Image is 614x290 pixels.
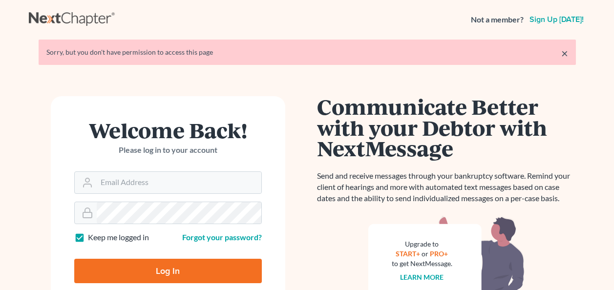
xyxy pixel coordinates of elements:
[392,259,452,269] div: to get NextMessage.
[182,232,262,242] a: Forgot your password?
[317,170,576,204] p: Send and receive messages through your bankruptcy software. Remind your client of hearings and mo...
[528,16,586,23] a: Sign up [DATE]!
[396,249,420,258] a: START+
[88,232,149,243] label: Keep me logged in
[422,249,428,258] span: or
[74,259,262,283] input: Log In
[317,96,576,159] h1: Communicate Better with your Debtor with NextMessage
[97,172,261,193] input: Email Address
[430,249,448,258] a: PRO+
[392,239,452,249] div: Upgrade to
[74,145,262,156] p: Please log in to your account
[400,273,444,281] a: Learn more
[561,47,568,59] a: ×
[74,120,262,141] h1: Welcome Back!
[471,14,524,25] strong: Not a member?
[46,47,568,57] div: Sorry, but you don't have permission to access this page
